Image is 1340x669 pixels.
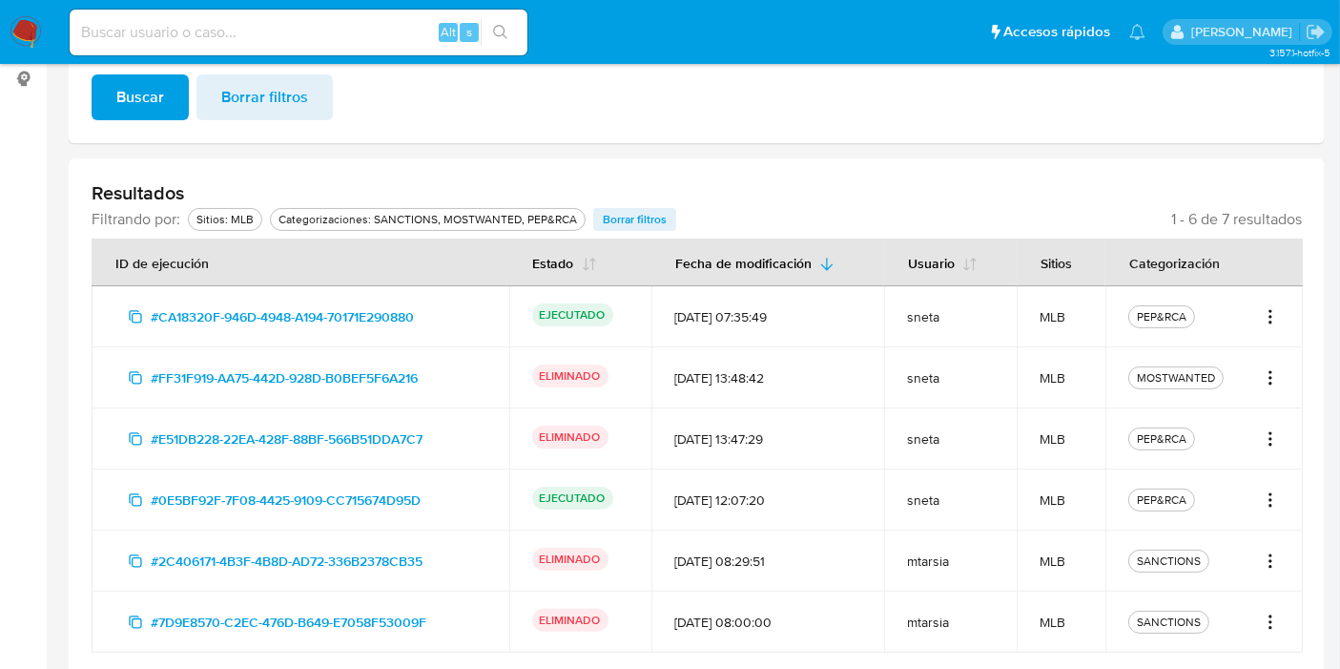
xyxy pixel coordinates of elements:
[441,23,456,41] span: Alt
[1003,22,1110,42] span: Accesos rápidos
[1191,23,1299,41] p: igor.oliveirabrito@mercadolibre.com
[481,19,520,46] button: search-icon
[1306,22,1326,42] a: Salir
[466,23,472,41] span: s
[70,20,527,45] input: Buscar usuario o caso...
[1129,24,1145,40] a: Notificaciones
[1269,45,1330,60] span: 3.157.1-hotfix-5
